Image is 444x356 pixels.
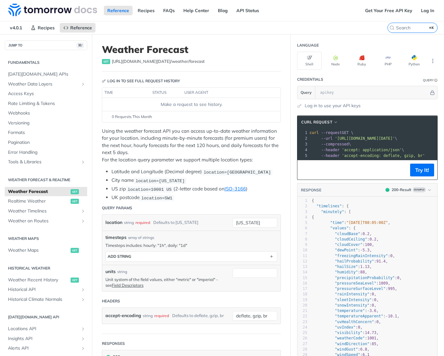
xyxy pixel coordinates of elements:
a: ISO-3166 [225,186,246,192]
span: Error Handling [8,149,86,156]
span: : , [312,336,379,340]
span: : , [312,259,388,263]
a: Alerts APIShow subpages for Alerts API [5,344,87,353]
span: '[URL][DOMAIN_NAME][DATE]' [335,136,395,141]
span: --header [321,148,340,152]
button: PHP [376,52,400,70]
div: Make a request to see history. [105,101,278,108]
span: - [360,248,363,252]
div: 15 [297,275,307,281]
th: user agent [182,88,268,98]
a: Log In [417,6,438,15]
span: Historical Climate Normals [8,296,79,303]
span: 10.1 [388,314,397,318]
li: UK postcode [111,194,281,201]
span: "cloudBase" [335,232,360,236]
h2: Weather Maps [5,236,87,241]
span: 0 Requests This Month [112,114,152,120]
div: 2 [297,136,308,141]
svg: More ellipsis [430,58,436,64]
label: units [105,268,116,275]
span: - [386,314,388,318]
div: 21 [297,308,307,314]
span: "temperatureApparent" [335,314,383,318]
span: { [312,215,314,219]
span: 3.6 [370,308,377,313]
span: "timelines" [316,204,341,208]
span: 0 [372,292,374,296]
div: Query Params [102,205,132,211]
span: 0 [397,276,399,280]
span: : , [312,330,379,335]
div: 2 [297,204,307,209]
span: Insights API [8,336,79,342]
a: Weather Mapsget [5,246,87,255]
span: : , [312,237,379,241]
div: 3 [297,209,307,215]
div: Defaults to [US_STATE] [153,218,198,227]
div: Defaults to deflate, gzip, br [172,311,224,320]
a: [DATE][DOMAIN_NAME] APIs [5,70,87,79]
div: Query [423,78,434,83]
span: Alerts API [8,345,79,352]
div: 24 [297,325,307,330]
span: 1009 [379,281,388,286]
svg: Search [389,25,394,30]
span: : , [312,270,367,274]
button: Show subpages for Alerts API [80,346,86,351]
span: : { [312,204,349,208]
span: 91.4 [376,259,386,263]
div: array of strings [128,235,154,241]
span: { [312,198,314,203]
span: get [71,199,79,204]
a: Error Handling [5,148,87,157]
a: Weather Data LayersShow subpages for Weather Data Layers [5,79,87,89]
span: 1.13 [360,264,370,269]
a: Reference [60,23,96,33]
span: : , [312,276,402,280]
a: Insights APIShow subpages for Insights API [5,334,87,344]
span: Realtime Weather [8,198,69,204]
a: API Status [233,6,263,15]
div: 18 [297,292,307,297]
div: 1 [297,130,308,136]
a: Pagination [5,138,87,147]
span: "uvHealthConcern" [335,320,374,324]
button: JUMP TO⌘/ [5,41,87,50]
div: 26 [297,336,307,341]
span: "windGust" [335,347,358,352]
span: Example [413,187,426,192]
div: 14 [297,270,307,275]
span: Weather Maps [8,247,69,254]
span: 0 [390,254,393,258]
div: 200 - Result [392,187,411,193]
span: : , [312,298,379,302]
span: location=[US_STATE] [135,178,185,183]
span: 'accept: application/json' [342,148,402,152]
span: Formats [8,130,86,136]
span: : , [312,308,379,313]
button: Show subpages for Weather Timelines [80,209,86,214]
span: v4.0.1 [6,23,26,33]
div: 8 [297,237,307,242]
a: Reference [104,6,133,15]
span: : , [312,248,372,252]
div: 5 [297,220,307,226]
span: "dewPoint" [335,248,358,252]
span: "snowIntensity" [335,303,369,308]
span: \ [310,142,351,146]
span: \ [310,148,404,152]
span: get [102,59,110,64]
span: Pagination [8,139,86,146]
span: [DATE][DOMAIN_NAME] APIs [8,71,86,78]
span: Versioning [8,120,86,126]
span: 6.8 [360,347,367,352]
span: "uvIndex" [335,325,356,330]
span: 0 [372,303,374,308]
span: : , [312,292,376,296]
span: "hailSize" [335,264,358,269]
span: location=10001 US [127,187,172,192]
span: "temperature" [335,308,365,313]
div: 12 [297,259,307,264]
a: Historical APIShow subpages for Historical API [5,285,87,294]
